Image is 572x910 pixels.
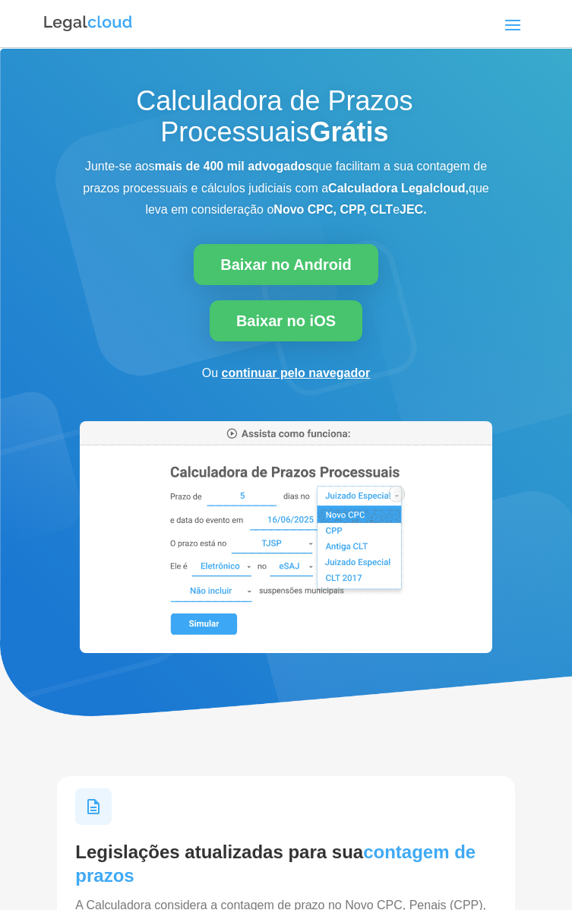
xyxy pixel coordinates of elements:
b: Calculadora Legalcloud, [328,182,469,195]
strong: Grátis [309,116,388,147]
span: contagem de prazos [75,842,476,886]
a: Baixar no Android [194,244,378,285]
img: Calculadora de Prazos Processuais da Legalcloud [80,421,491,653]
b: mais de 400 mil advogados [155,160,312,173]
p: Junte-se aos que facilitam a sua contagem de prazos processuais e cálculos judiciais com a que le... [77,156,494,221]
b: Novo CPC, CPP, CLT [273,203,393,216]
b: JEC. [400,203,427,216]
a: continuar pelo navegador [222,366,371,379]
span: Ou [202,366,218,379]
h2: Legislações atualizadas para sua [75,840,496,895]
img: Logo da Legalcloud [43,14,134,33]
a: Baixar no iOS [210,300,362,341]
img: Ícone Legislações [75,788,112,825]
span: Calculadora de Prazos Processuais [136,85,412,147]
